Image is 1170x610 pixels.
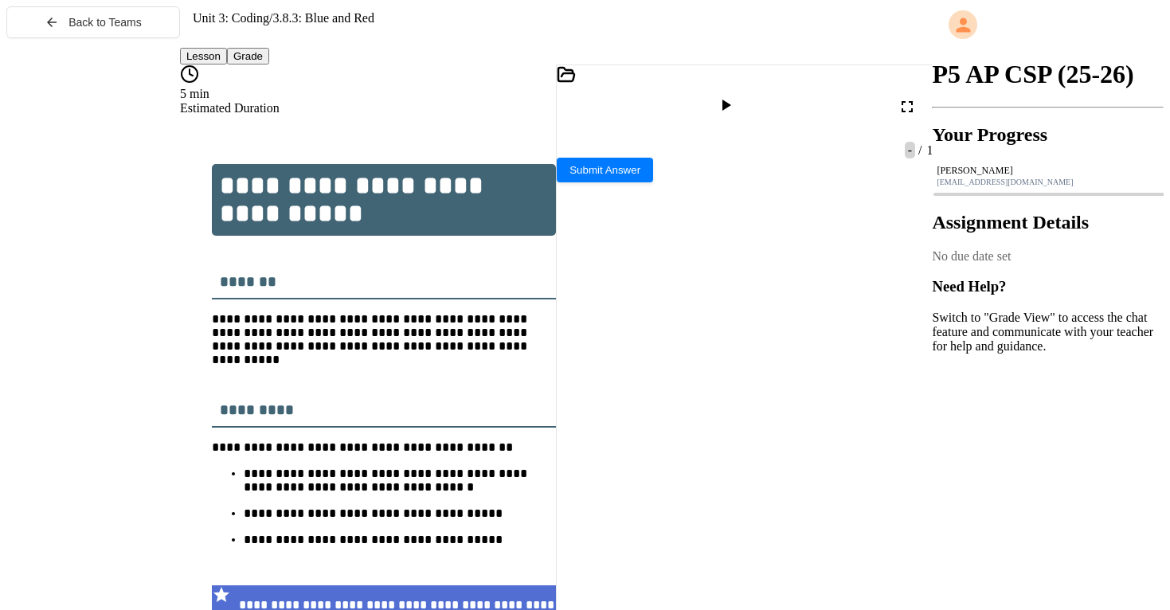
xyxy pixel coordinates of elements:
[923,143,933,157] span: 1
[905,142,915,158] span: -
[932,124,1164,146] h2: Your Progress
[68,16,142,29] span: Back to Teams
[180,48,227,65] button: Lesson
[180,101,556,115] div: Estimated Duration
[932,278,1164,295] h3: Need Help?
[932,212,1164,233] h2: Assignment Details
[272,11,374,25] span: 3.8.3: Blue and Red
[269,11,272,25] span: /
[180,87,556,101] div: 5 min
[937,165,1159,177] div: [PERSON_NAME]
[569,164,640,176] span: Submit Answer
[932,6,1164,43] div: My Account
[937,178,1159,186] div: [EMAIL_ADDRESS][DOMAIN_NAME]
[557,158,653,182] button: Submit Answer
[932,311,1164,354] p: Switch to "Grade View" to access the chat feature and communicate with your teacher for help and ...
[918,143,922,157] span: /
[227,48,269,65] button: Grade
[932,60,1164,89] h1: P5 AP CSP (25-26)
[193,11,269,25] span: Unit 3: Coding
[932,249,1164,264] div: No due date set
[6,6,180,38] button: Back to Teams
